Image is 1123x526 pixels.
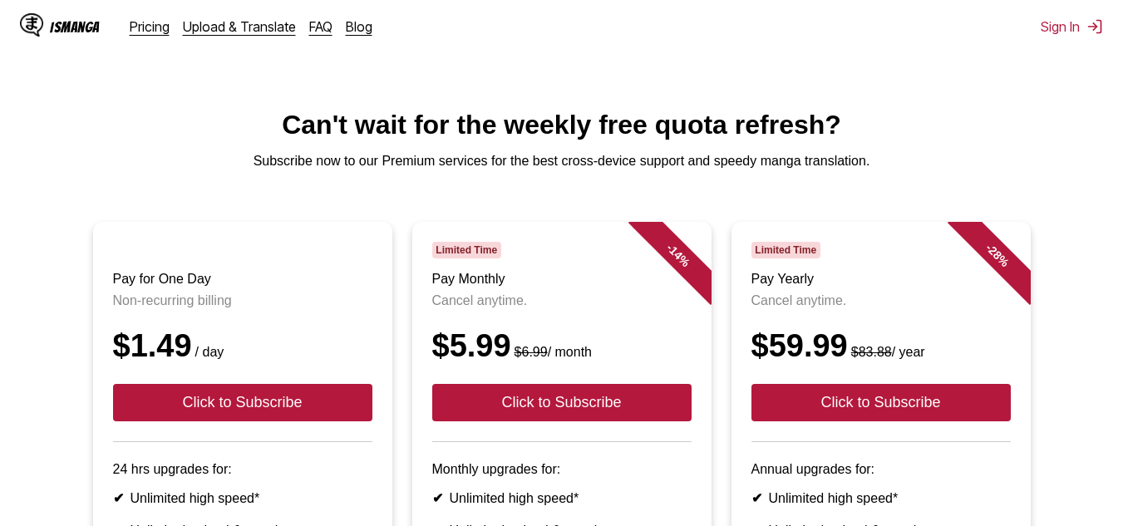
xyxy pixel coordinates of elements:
span: Limited Time [751,242,820,258]
div: IsManga [50,19,100,35]
small: / day [192,345,224,359]
h3: Pay for One Day [113,272,372,287]
h3: Pay Yearly [751,272,1011,287]
b: ✔ [432,491,443,505]
b: ✔ [751,491,762,505]
p: Cancel anytime. [751,293,1011,308]
button: Click to Subscribe [113,384,372,421]
a: FAQ [309,18,332,35]
p: 24 hrs upgrades for: [113,462,372,477]
a: Pricing [130,18,170,35]
div: $5.99 [432,328,692,364]
li: Unlimited high speed* [113,490,372,506]
button: Sign In [1041,18,1103,35]
s: $83.88 [851,345,892,359]
p: Cancel anytime. [432,293,692,308]
div: $59.99 [751,328,1011,364]
p: Non-recurring billing [113,293,372,308]
p: Monthly upgrades for: [432,462,692,477]
span: Limited Time [432,242,501,258]
button: Click to Subscribe [432,384,692,421]
h1: Can't wait for the weekly free quota refresh? [13,110,1110,140]
div: - 14 % [628,205,727,305]
img: IsManga Logo [20,13,43,37]
h3: Pay Monthly [432,272,692,287]
div: - 28 % [947,205,1047,305]
p: Annual upgrades for: [751,462,1011,477]
small: / year [848,345,925,359]
img: Sign out [1086,18,1103,35]
b: ✔ [113,491,124,505]
li: Unlimited high speed* [432,490,692,506]
li: Unlimited high speed* [751,490,1011,506]
p: Subscribe now to our Premium services for the best cross-device support and speedy manga translat... [13,154,1110,169]
a: Blog [346,18,372,35]
s: $6.99 [515,345,548,359]
div: $1.49 [113,328,372,364]
small: / month [511,345,592,359]
a: IsManga LogoIsManga [20,13,130,40]
button: Click to Subscribe [751,384,1011,421]
a: Upload & Translate [183,18,296,35]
